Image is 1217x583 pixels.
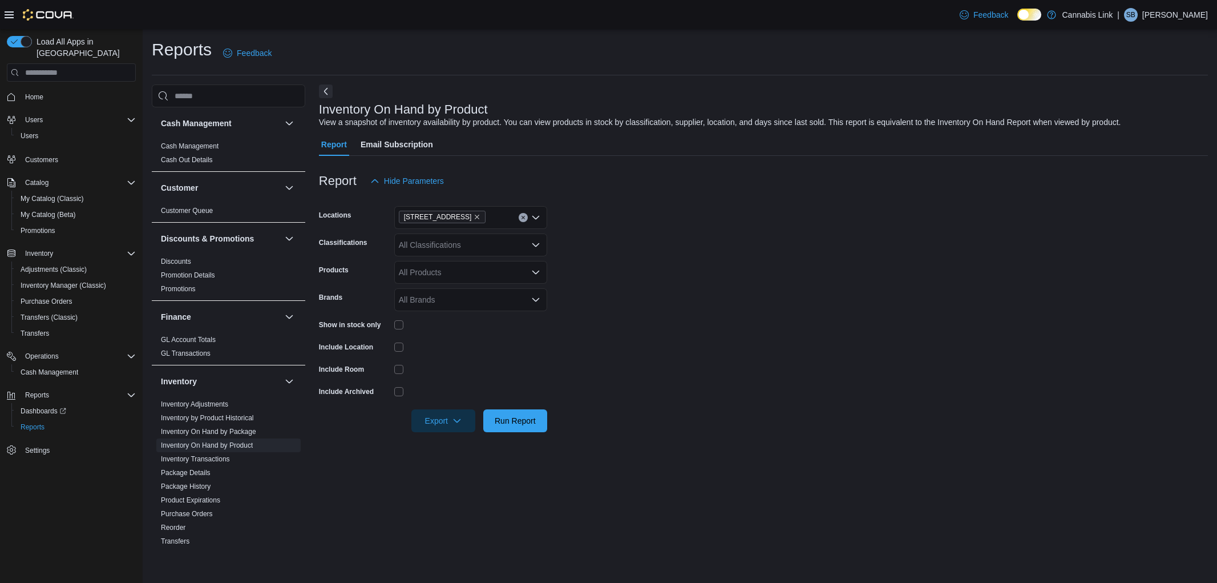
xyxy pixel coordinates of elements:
[21,176,136,190] span: Catalog
[282,116,296,130] button: Cash Management
[21,152,136,166] span: Customers
[21,388,54,402] button: Reports
[2,175,140,191] button: Catalog
[161,469,211,477] a: Package Details
[21,247,58,260] button: Inventory
[384,175,444,187] span: Hide Parameters
[282,181,296,195] button: Customer
[161,118,280,129] button: Cash Management
[21,329,49,338] span: Transfers
[1117,8,1119,22] p: |
[16,311,136,324] span: Transfers (Classic)
[32,36,136,59] span: Load All Apps in [GEOGRAPHIC_DATA]
[319,174,357,188] h3: Report
[161,441,253,450] span: Inventory On Hand by Product
[474,214,480,220] button: Remove 1295 Highbury Ave N from selection in this group
[16,295,136,308] span: Purchase Orders
[152,38,212,61] h1: Reports
[25,352,59,361] span: Operations
[2,387,140,403] button: Reports
[161,376,197,387] h3: Inventory
[1126,8,1135,22] span: SB
[11,191,140,207] button: My Catalog (Classic)
[161,524,185,532] a: Reorder
[11,128,140,144] button: Users
[21,265,87,274] span: Adjustments (Classic)
[161,349,211,357] a: GL Transactions
[11,309,140,325] button: Transfers (Classic)
[2,89,140,105] button: Home
[219,42,276,65] a: Feedback
[319,293,342,302] label: Brands
[16,208,136,222] span: My Catalog (Beta)
[161,400,228,408] a: Inventory Adjustments
[519,213,528,222] button: Clear input
[25,391,49,400] span: Reports
[319,266,349,275] label: Products
[319,387,374,396] label: Include Archived
[16,404,71,418] a: Dashboards
[161,258,191,266] a: Discounts
[319,103,488,116] h3: Inventory On Hand by Product
[16,192,136,206] span: My Catalog (Classic)
[161,496,220,505] span: Product Expirations
[495,415,536,427] span: Run Report
[21,388,136,402] span: Reports
[2,246,140,262] button: Inventory
[2,151,140,167] button: Customers
[531,268,540,277] button: Open list of options
[11,223,140,239] button: Promotions
[161,271,215,279] a: Promotion Details
[161,400,228,409] span: Inventory Adjustments
[11,403,140,419] a: Dashboards
[16,263,136,276] span: Adjustments (Classic)
[282,310,296,324] button: Finance
[161,496,220,504] a: Product Expirations
[411,409,475,432] button: Export
[1124,8,1138,22] div: Shawn Benny
[25,178,48,187] span: Catalog
[2,348,140,364] button: Operations
[282,375,296,388] button: Inventory
[16,208,80,222] a: My Catalog (Beta)
[16,404,136,418] span: Dashboards
[161,155,213,164] span: Cash Out Details
[161,482,211,491] span: Package History
[16,263,91,276] a: Adjustments (Classic)
[319,320,381,329] label: Show in stock only
[16,224,136,238] span: Promotions
[23,9,74,21] img: Cova
[319,343,373,352] label: Include Location
[161,207,213,215] a: Customer Queue
[418,409,468,432] span: Export
[973,9,1008,21] span: Feedback
[955,3,1013,26] a: Feedback
[16,327,54,340] a: Transfers
[16,192,88,206] a: My Catalog (Classic)
[321,133,347,156] span: Report
[161,455,230,464] span: Inventory Transactions
[161,414,254,422] a: Inventory by Product Historical
[161,523,185,532] span: Reorder
[161,257,191,266] span: Discounts
[21,113,136,127] span: Users
[161,510,213,518] a: Purchase Orders
[1062,8,1113,22] p: Cannabis Link
[161,413,254,423] span: Inventory by Product Historical
[1142,8,1208,22] p: [PERSON_NAME]
[16,129,136,143] span: Users
[16,365,83,379] a: Cash Management
[11,207,140,223] button: My Catalog (Beta)
[11,262,140,278] button: Adjustments (Classic)
[16,327,136,340] span: Transfers
[319,85,333,98] button: Next
[161,483,211,490] a: Package History
[161,537,189,546] span: Transfers
[161,142,219,150] a: Cash Management
[161,441,253,449] a: Inventory On Hand by Product
[25,249,53,258] span: Inventory
[21,194,84,203] span: My Catalog (Classic)
[399,211,486,223] span: 1295 Highbury Ave N
[11,293,140,309] button: Purchase Orders
[531,213,540,222] button: Open list of options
